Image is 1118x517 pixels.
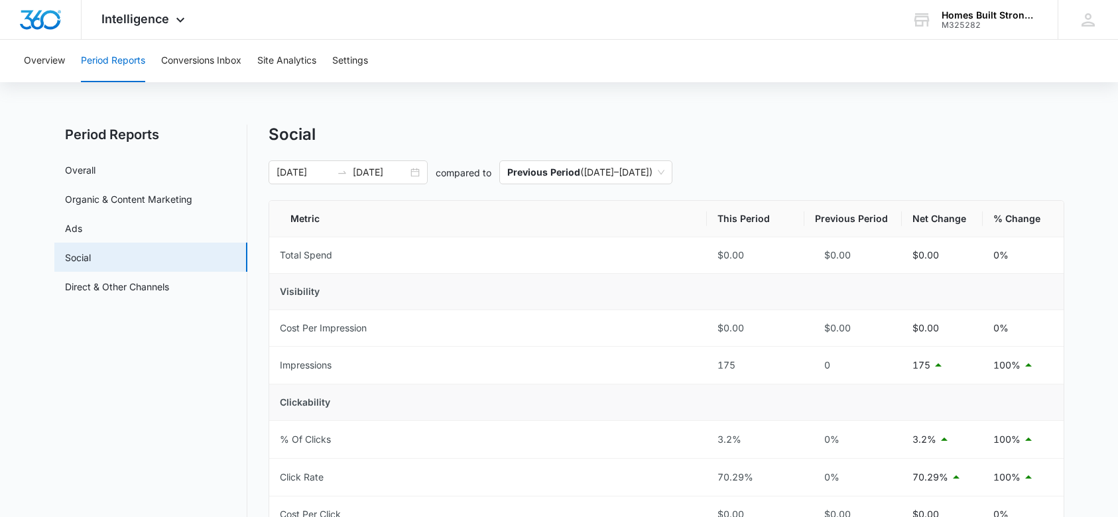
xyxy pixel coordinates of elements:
p: 100% [993,470,1021,485]
a: Overall [65,163,95,177]
button: Site Analytics [257,40,316,82]
p: $0.00 [912,248,939,262]
p: 3.2% [912,432,936,447]
p: 100% [993,358,1021,373]
p: $0.00 [912,321,939,335]
th: Metric [269,201,707,237]
input: Start date [277,165,332,180]
div: 0% [815,432,891,447]
div: account id [942,21,1038,30]
div: 3.2% [717,432,794,447]
div: 175 [717,358,794,373]
p: 0% [993,321,1009,335]
h1: Social [269,125,316,144]
p: 100% [993,432,1021,447]
p: 175 [912,358,930,373]
div: % Of Clicks [280,432,331,447]
div: $0.00 [717,248,794,262]
th: Previous Period [804,201,902,237]
button: Overview [24,40,65,82]
a: Ads [65,221,82,235]
div: account name [942,10,1038,21]
div: 0% [815,470,891,485]
button: Period Reports [81,40,145,82]
p: 70.29% [912,470,948,485]
p: compared to [436,166,491,180]
div: 70.29% [717,470,794,485]
a: Social [65,251,91,264]
a: Organic & Content Marketing [65,192,192,206]
div: Impressions [280,358,332,373]
span: to [337,167,347,178]
div: Cost Per Impression [280,321,367,335]
th: Net Change [902,201,983,237]
a: Direct & Other Channels [65,280,169,294]
th: % Change [983,201,1064,237]
span: Intelligence [101,12,169,26]
p: 0% [993,248,1009,262]
div: $0.00 [717,321,794,335]
th: This Period [707,201,804,237]
h2: Period Reports [54,125,247,144]
td: Visibility [269,274,1064,310]
button: Settings [332,40,368,82]
div: Total Spend [280,248,332,262]
div: 0 [815,358,891,373]
input: End date [353,165,408,180]
div: $0.00 [815,248,891,262]
button: Conversions Inbox [161,40,241,82]
td: Clickability [269,384,1064,421]
div: $0.00 [815,321,891,335]
div: Click Rate [280,470,324,485]
span: ( [DATE] – [DATE] ) [507,161,664,184]
span: swap-right [337,167,347,178]
p: Previous Period [507,166,580,178]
